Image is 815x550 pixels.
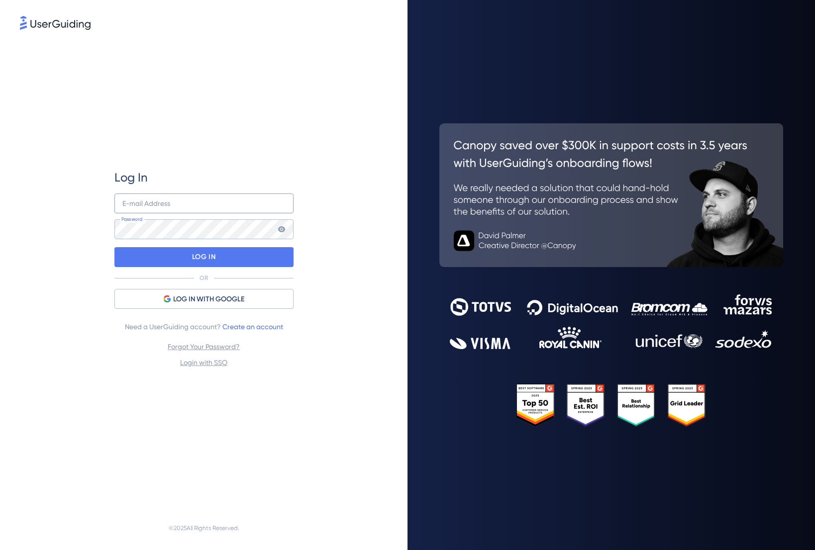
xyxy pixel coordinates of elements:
[173,293,244,305] span: LOG IN WITH GOOGLE
[200,274,208,282] p: OR
[180,359,227,367] a: Login with SSO
[192,249,215,265] p: LOG IN
[516,384,706,427] img: 25303e33045975176eb484905ab012ff.svg
[125,321,283,333] span: Need a UserGuiding account?
[168,343,240,351] a: Forgot Your Password?
[114,170,148,185] span: Log In
[114,193,294,213] input: example@company.com
[20,16,91,30] img: 8faab4ba6bc7696a72372aa768b0286c.svg
[439,123,783,267] img: 26c0aa7c25a843aed4baddd2b5e0fa68.svg
[169,522,239,534] span: © 2025 All Rights Reserved.
[222,323,283,331] a: Create an account
[450,294,773,350] img: 9302ce2ac39453076f5bc0f2f2ca889b.svg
